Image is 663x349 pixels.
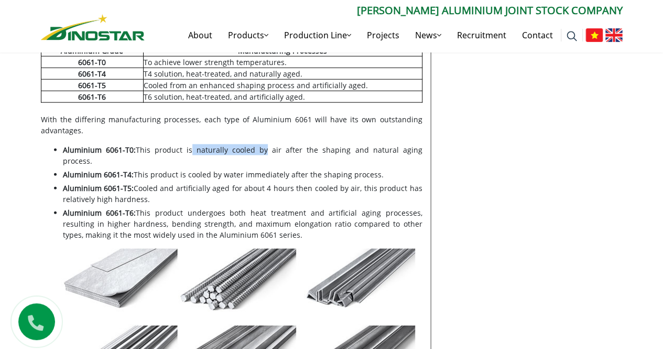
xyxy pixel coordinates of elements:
p: With the differing manufacturing processes, each type of Aluminium 6061 will have its own outstan... [41,114,422,136]
strong: 6061-T4 [78,69,106,79]
td: Cooled from an enhanced shaping process and artificially aged. [143,80,422,91]
li: Cooled and artificially aged for about 4 hours then cooled by air, this product has relatively hi... [63,183,422,205]
a: Projects [359,18,407,52]
img: search [567,31,577,41]
p: [PERSON_NAME] Aluminium Joint Stock Company [145,3,623,18]
a: About [180,18,220,52]
img: Nhôm Dinostar [41,14,145,40]
img: English [605,28,623,42]
strong: Aluminium 6061-T0: [63,145,136,155]
td: T6 solution, heat-treated, and artificially aged. [143,91,422,103]
a: Products [220,18,276,52]
strong: 6061-T0 [78,57,106,67]
strong: 6061-T6 [78,92,106,102]
td: To achieve lower strength temperatures. [143,57,422,68]
strong: 6061-T5 [78,80,106,90]
strong: Aluminium 6061-T6: [63,208,136,218]
li: This product undergoes both heat treatment and artificial aging processes, resulting in higher ha... [63,207,422,240]
li: This product is naturally cooled by air after the shaping and natural aging process. [63,144,422,166]
li: This product is cooled by water immediately after the shaping process. [63,169,422,180]
a: Recruitment [449,18,514,52]
a: News [407,18,449,52]
a: Production Line [276,18,359,52]
a: Contact [514,18,561,52]
img: Tiếng Việt [585,28,603,42]
td: T4 solution, heat-treated, and naturally aged. [143,68,422,80]
strong: Aluminium 6061-T4: [63,170,134,179]
strong: Aluminium 6061-T5: [63,183,134,193]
